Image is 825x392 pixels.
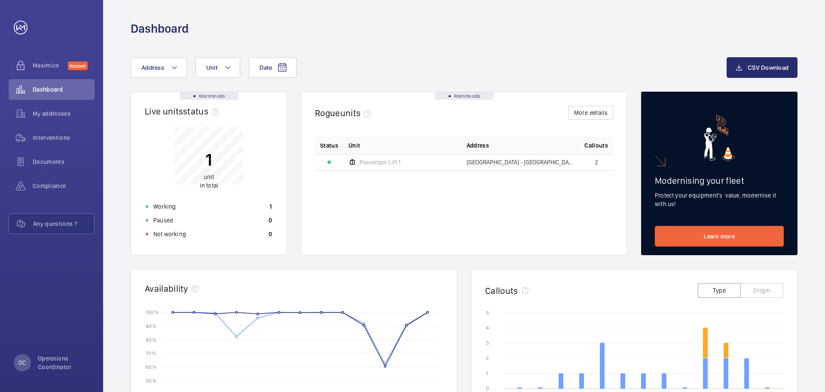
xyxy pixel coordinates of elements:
[486,325,489,331] text: 4
[269,202,272,211] p: 1
[131,21,189,37] h1: Dashboard
[360,159,400,165] span: Passenger Lift 1
[146,323,156,329] text: 90 %
[153,216,173,225] p: Paused
[348,141,360,150] span: Unit
[584,141,608,150] span: Callouts
[655,175,784,186] h2: Modernising your fleet
[655,191,784,208] p: Protect your equipment's value, modernise it with us!
[485,285,518,296] h2: Callouts
[145,283,188,294] h2: Availability
[200,173,218,190] p: in total
[568,106,613,120] button: More details
[196,57,240,78] button: Unit
[153,202,176,211] p: Working
[146,378,156,384] text: 50 %
[727,57,797,78] button: CSV Download
[698,283,741,298] button: Type
[486,370,488,377] text: 1
[68,62,88,70] span: Discover
[146,309,159,315] text: 100 %
[33,182,95,190] span: Compliance
[153,230,186,238] p: Not working
[18,358,26,367] p: OC
[655,226,784,247] a: Learn more
[486,310,489,316] text: 5
[595,159,598,165] span: 2
[131,57,187,78] button: Address
[183,106,222,117] span: status
[33,85,95,94] span: Dashboard
[33,219,94,228] span: Any questions ?
[467,159,574,165] span: [GEOGRAPHIC_DATA] - [GEOGRAPHIC_DATA]
[486,340,489,346] text: 3
[486,386,489,392] text: 0
[33,109,95,118] span: My addresses
[204,173,214,180] span: unit
[33,133,95,142] span: Interventions
[260,64,272,71] span: Date
[435,92,494,100] div: Real time data
[146,336,156,343] text: 80 %
[249,57,296,78] button: Date
[320,141,338,150] p: Status
[467,141,489,150] span: Address
[269,230,272,238] p: 0
[704,114,735,161] img: marketing-card.svg
[141,64,164,71] span: Address
[200,149,218,170] p: 1
[315,108,374,118] h2: Rogue
[33,61,68,70] span: Maximize
[146,364,156,370] text: 60 %
[206,64,217,71] span: Unit
[33,157,95,166] span: Documents
[748,64,788,71] span: CSV Download
[180,92,238,100] div: Real time data
[146,350,156,356] text: 70 %
[486,355,489,361] text: 2
[38,354,89,371] p: Operations Coordinator
[740,283,783,298] button: Origin
[340,108,375,118] span: units
[145,106,222,117] h2: Live units
[269,216,272,225] p: 0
